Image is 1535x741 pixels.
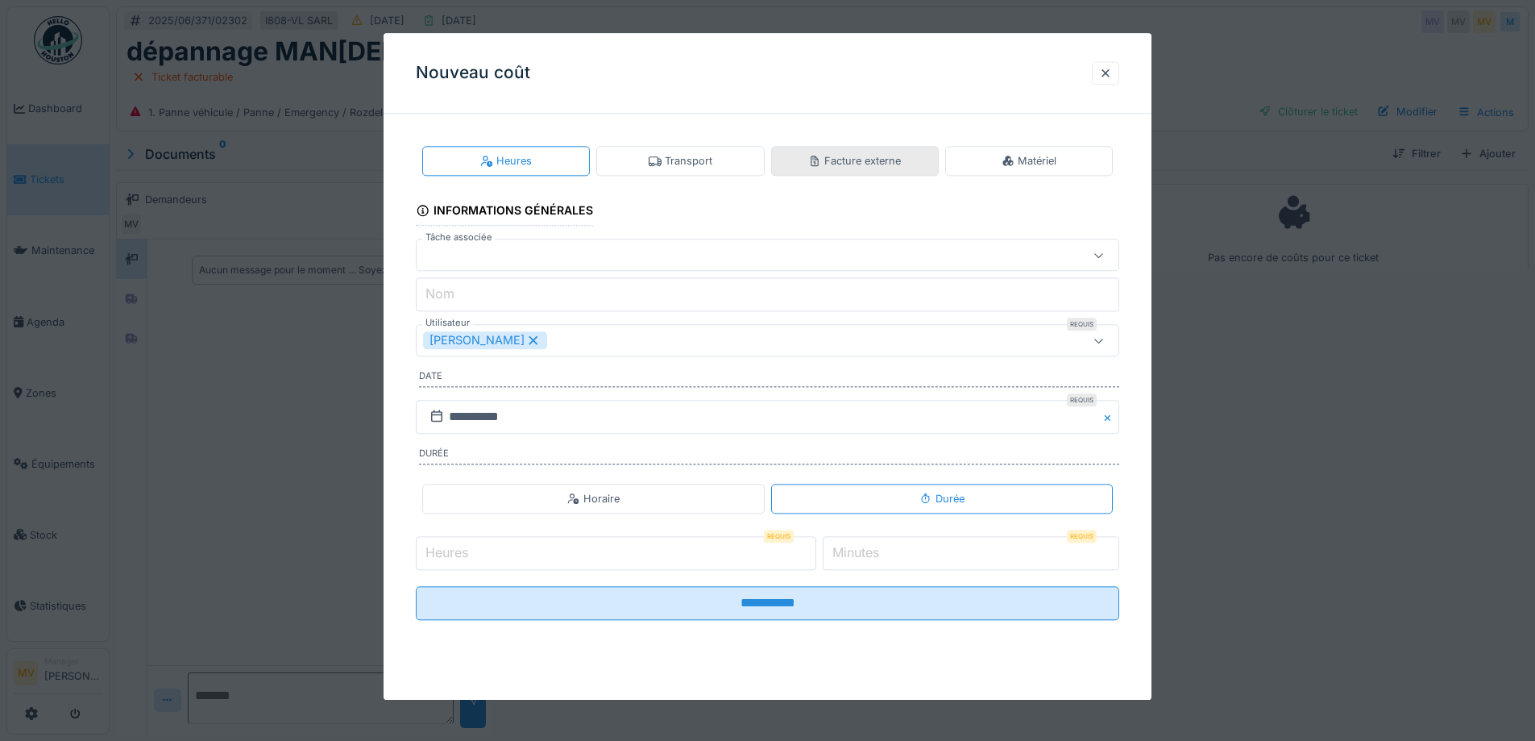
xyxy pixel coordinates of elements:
label: Nom [422,285,458,304]
div: Requis [1067,393,1097,406]
div: Requis [764,530,794,543]
label: Heures [422,543,471,563]
label: Tâche associée [422,231,496,245]
div: Heures [480,153,532,169]
div: Horaire [567,491,620,506]
div: Facture externe [808,153,901,169]
div: Durée [919,491,965,506]
div: Requis [1067,530,1097,543]
label: Durée [419,447,1119,464]
div: [PERSON_NAME] [423,332,547,350]
h3: Nouveau coût [416,63,530,83]
label: Minutes [829,543,882,563]
label: Utilisateur [422,317,473,331]
div: Transport [649,153,712,169]
div: Informations générales [416,199,593,227]
label: Date [419,370,1119,388]
div: Matériel [1002,153,1056,169]
div: Requis [1067,318,1097,331]
button: Close [1101,400,1119,434]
